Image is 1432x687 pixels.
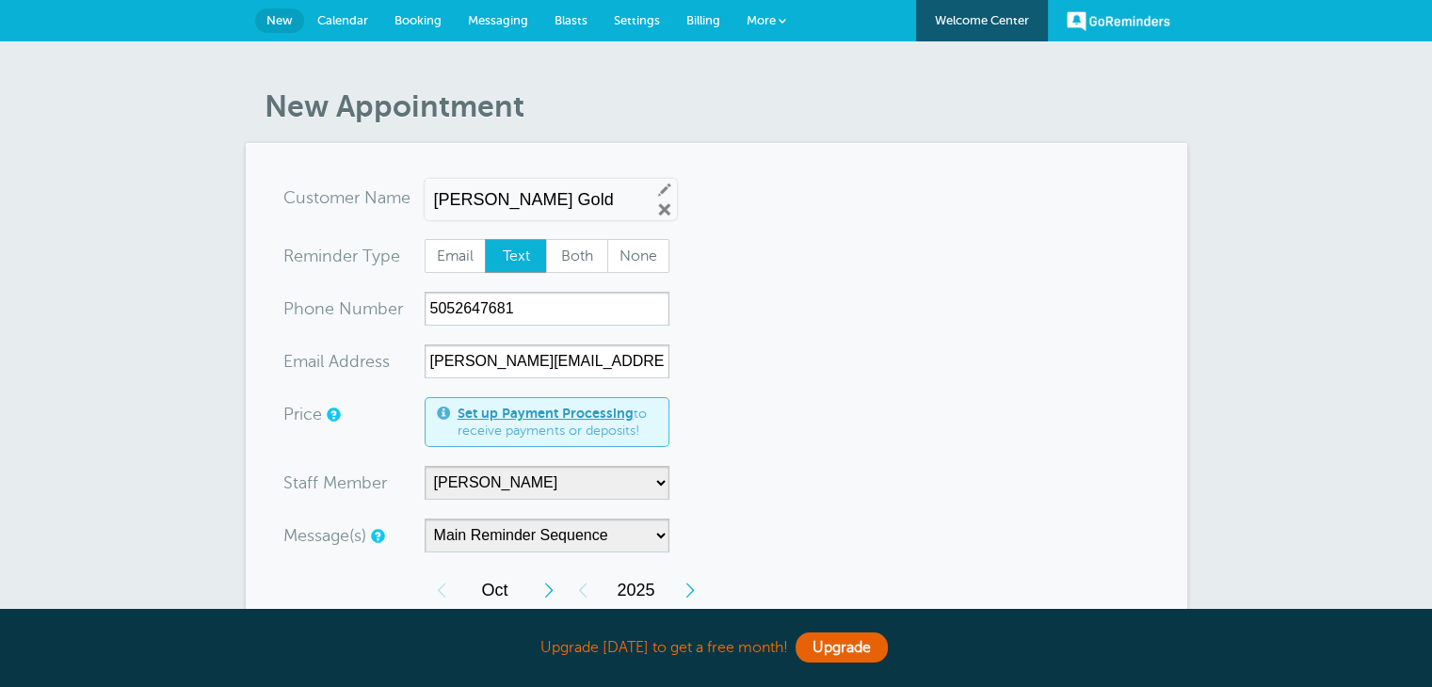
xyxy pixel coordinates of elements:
span: Text [486,240,546,272]
label: Price [283,406,322,423]
span: Booking [394,13,442,27]
label: Email [425,239,487,273]
span: Both [547,240,607,272]
span: Cus [283,189,314,206]
span: ne Nu [314,300,362,317]
div: Previous Month [425,571,459,609]
span: tomer N [314,189,378,206]
span: Ema [283,353,316,370]
a: New [255,8,304,33]
h1: New Appointment [265,88,1187,124]
span: More [747,13,776,27]
span: 2025 [600,571,673,609]
a: Upgrade [796,632,888,663]
span: None [608,240,668,272]
span: Blasts [555,13,587,27]
label: None [607,239,669,273]
a: Remove [656,201,673,218]
span: New [266,13,293,27]
a: Edit [656,181,673,198]
label: Message(s) [283,527,366,544]
span: Calendar [317,13,368,27]
span: il Add [316,353,360,370]
div: ame [283,181,425,215]
div: Next Year [673,571,707,609]
div: mber [283,292,425,326]
label: Text [485,239,547,273]
label: Reminder Type [283,248,400,264]
div: Previous Year [566,571,600,609]
div: Next Month [532,571,566,609]
a: Set up Payment Processing [458,406,634,421]
span: Billing [686,13,720,27]
div: ress [283,344,425,378]
label: Both [546,239,608,273]
label: Appt. Date [283,608,364,625]
a: An optional price for the appointment. If you set a price, you can include a payment link in your... [327,408,338,421]
span: Messaging [468,13,528,27]
span: October [459,571,532,609]
label: Staff Member [283,474,387,491]
span: Pho [283,300,314,317]
input: Optional [425,344,669,378]
span: to receive payments or deposits! [458,406,657,439]
a: Simple templates and custom messages will use the reminder schedule set under Settings > Reminder... [371,530,382,542]
span: Settings [614,13,660,27]
span: Email [426,240,486,272]
div: Upgrade [DATE] to get a free month! [246,628,1187,668]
